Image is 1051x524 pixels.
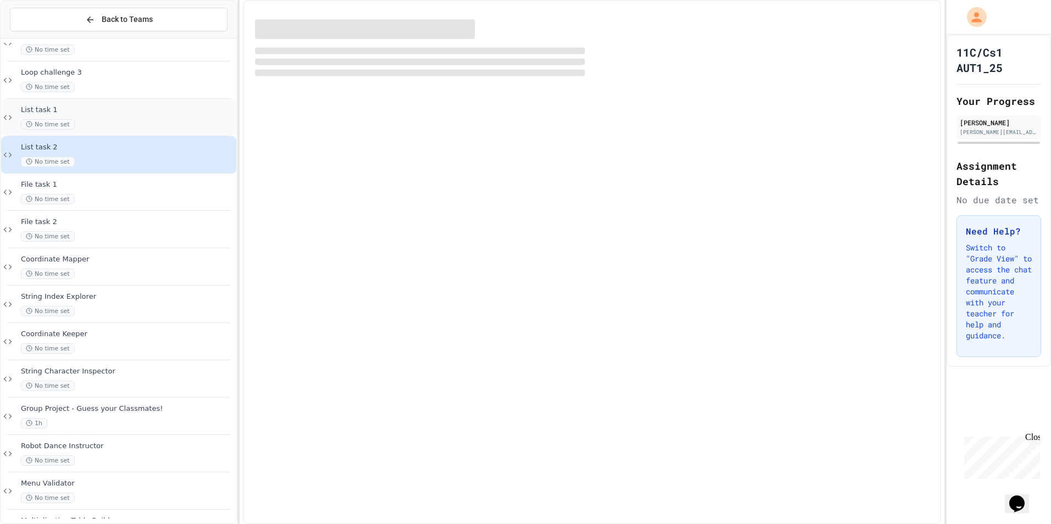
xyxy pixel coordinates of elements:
span: No time set [21,306,75,316]
span: Coordinate Keeper [21,330,234,339]
span: No time set [21,82,75,92]
span: No time set [21,157,75,167]
div: My Account [955,4,989,30]
span: List task 2 [21,143,234,152]
iframe: chat widget [960,432,1040,479]
button: Back to Teams [10,8,228,31]
h2: Your Progress [956,93,1041,109]
span: Loop challenge 3 [21,68,234,77]
span: No time set [21,269,75,279]
h1: 11C/Cs1 AUT1_25 [956,44,1041,75]
span: Group Project - Guess your Classmates! [21,404,234,414]
span: Menu Validator [21,479,234,488]
span: File task 1 [21,180,234,189]
span: Robot Dance Instructor [21,442,234,451]
span: String Index Explorer [21,292,234,302]
h3: Need Help? [966,225,1032,238]
h2: Assignment Details [956,158,1041,189]
span: No time set [21,119,75,130]
span: No time set [21,231,75,242]
span: 1h [21,418,47,428]
span: Back to Teams [102,14,153,25]
div: [PERSON_NAME] [960,118,1038,127]
iframe: chat widget [1005,480,1040,513]
span: No time set [21,381,75,391]
span: Coordinate Mapper [21,255,234,264]
span: No time set [21,455,75,466]
div: Chat with us now!Close [4,4,76,70]
p: Switch to "Grade View" to access the chat feature and communicate with your teacher for help and ... [966,242,1032,341]
div: No due date set [956,193,1041,207]
span: No time set [21,44,75,55]
div: [PERSON_NAME][EMAIL_ADDRESS][PERSON_NAME][DOMAIN_NAME] [960,128,1038,136]
span: File task 2 [21,218,234,227]
span: No time set [21,194,75,204]
span: No time set [21,493,75,503]
span: List task 1 [21,105,234,115]
span: No time set [21,343,75,354]
span: String Character Inspector [21,367,234,376]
